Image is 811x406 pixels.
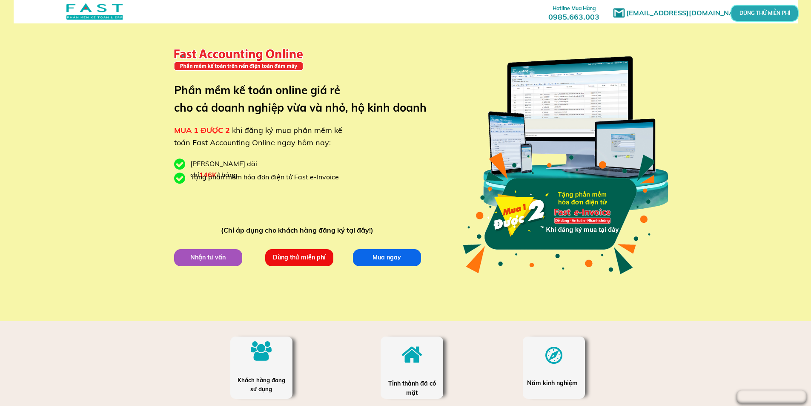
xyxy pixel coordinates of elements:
p: Dùng thử miễn phí [265,249,333,266]
span: MUA 1 ĐƯỢC 2 [174,125,230,135]
p: DÙNG THỬ MIỄN PHÍ [754,11,775,15]
h3: 0985.663.003 [539,3,609,21]
div: Tỉnh thành đã có mặt [387,379,437,398]
span: khi đăng ký mua phần mềm kế toán Fast Accounting Online ngay hôm nay: [174,125,342,147]
div: (Chỉ áp dụng cho khách hàng đăng ký tại đây!) [221,225,377,236]
span: Hotline Mua Hàng [553,5,596,12]
div: Tặng phần mềm hóa đơn điện tử Fast e-Invoice [190,172,345,183]
span: 146K [199,170,217,179]
h1: [EMAIL_ADDRESS][DOMAIN_NAME] [626,8,752,19]
div: Khách hàng đang sử dụng [235,376,288,394]
div: Năm kinh nghiệm [527,378,580,388]
p: Mua ngay [352,249,421,266]
p: Nhận tư vấn [174,249,242,266]
h3: Phần mềm kế toán online giá rẻ cho cả doanh nghiệp vừa và nhỏ, hộ kinh doanh [174,81,439,117]
div: [PERSON_NAME] đãi chỉ /tháng [190,158,301,180]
